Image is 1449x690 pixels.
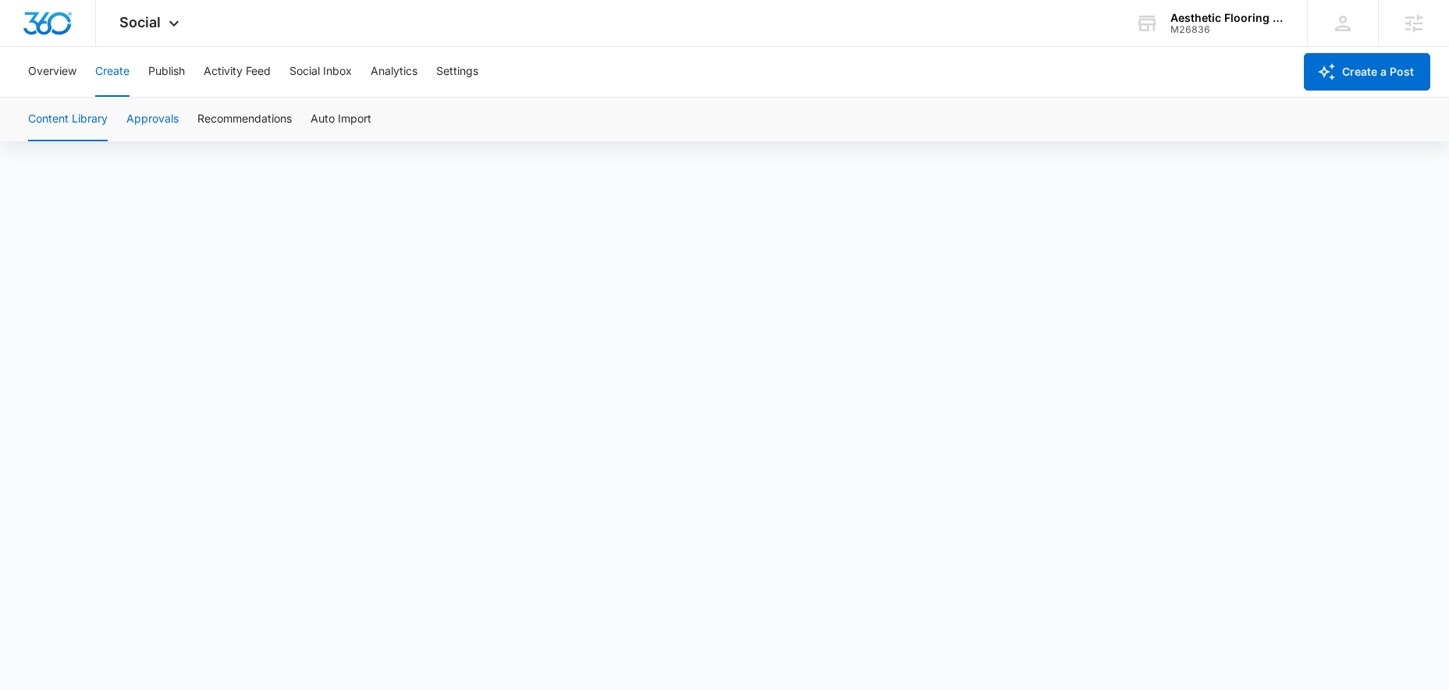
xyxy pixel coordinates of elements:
button: Recommendations [197,98,292,141]
button: Approvals [126,98,179,141]
button: Publish [148,47,185,97]
div: account id [1170,24,1284,35]
button: Create [95,47,130,97]
button: Overview [28,47,76,97]
button: Activity Feed [204,47,271,97]
button: Content Library [28,98,108,141]
button: Social Inbox [289,47,352,97]
button: Create a Post [1304,53,1430,91]
button: Auto Import [311,98,371,141]
span: Social [119,14,161,30]
div: account name [1170,12,1284,24]
button: Settings [436,47,478,97]
button: Analytics [371,47,417,97]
